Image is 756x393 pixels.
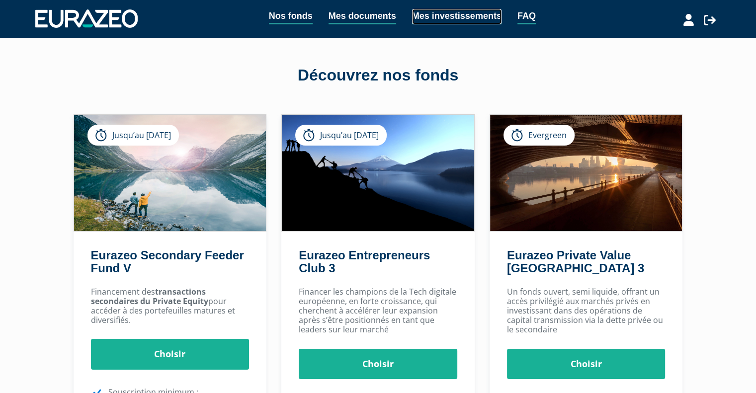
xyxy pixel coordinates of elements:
a: Choisir [299,349,457,380]
p: Un fonds ouvert, semi liquide, offrant un accès privilégié aux marchés privés en investissant dan... [507,287,666,335]
a: Mes documents [329,9,396,24]
a: Choisir [507,349,666,380]
div: Jusqu’au [DATE] [295,125,387,146]
img: 1732889491-logotype_eurazeo_blanc_rvb.png [35,9,138,27]
div: Jusqu’au [DATE] [87,125,179,146]
a: Eurazeo Secondary Feeder Fund V [91,248,244,275]
p: Financement des pour accéder à des portefeuilles matures et diversifiés. [91,287,250,325]
a: Eurazeo Entrepreneurs Club 3 [299,248,430,275]
a: FAQ [517,9,536,24]
a: Eurazeo Private Value [GEOGRAPHIC_DATA] 3 [507,248,644,275]
img: Eurazeo Entrepreneurs Club 3 [282,115,474,231]
img: Eurazeo Secondary Feeder Fund V [74,115,266,231]
p: Financer les champions de la Tech digitale européenne, en forte croissance, qui cherchent à accél... [299,287,457,335]
a: Nos fonds [269,9,313,24]
a: Choisir [91,339,250,370]
div: Découvrez nos fonds [95,64,662,87]
strong: transactions secondaires du Private Equity [91,286,208,307]
div: Evergreen [504,125,575,146]
img: Eurazeo Private Value Europe 3 [490,115,682,231]
a: Mes investissements [412,9,502,24]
